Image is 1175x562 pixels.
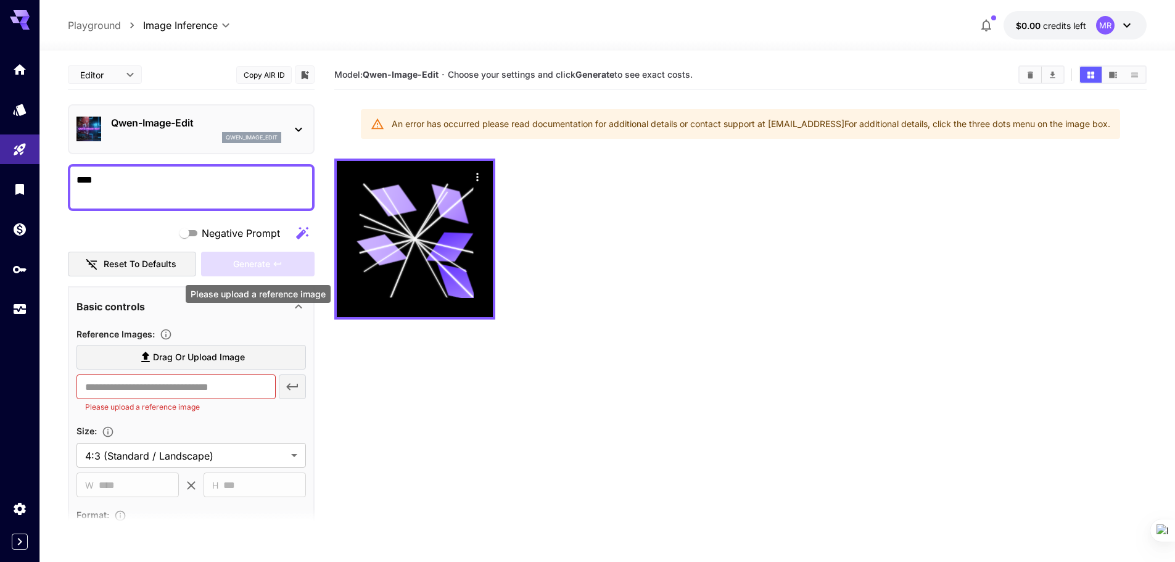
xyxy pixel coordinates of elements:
div: Settings [12,501,27,516]
button: Show images in video view [1102,67,1124,83]
span: Reference Images : [76,329,155,339]
div: Clear ImagesDownload All [1018,65,1065,84]
div: Models [12,102,27,117]
span: Negative Prompt [202,226,280,241]
span: 4:3 (Standard / Landscape) [85,448,286,463]
p: Basic controls [76,299,145,314]
button: Download All [1042,67,1063,83]
div: Actions [468,167,487,186]
button: $0.00MR [1004,11,1147,39]
span: Model: [334,69,439,80]
div: Playground [12,138,27,153]
div: API Keys [12,262,27,277]
div: Wallet [12,221,27,237]
button: Expand sidebar [12,534,28,550]
b: Generate [575,69,614,80]
span: Size : [76,426,97,436]
button: Copy AIR ID [236,66,292,84]
span: H [212,478,218,492]
div: Please upload a reference image [186,285,331,303]
span: $0.00 [1016,20,1043,31]
button: Clear Images [1020,67,1041,83]
p: Please upload a reference image [85,401,267,413]
span: Drag or upload image [153,350,245,365]
div: Home [12,58,27,73]
a: Playground [68,18,121,33]
label: Drag or upload image [76,345,306,370]
p: · [442,67,445,82]
span: Editor [80,68,118,81]
p: Qwen-Image-Edit [111,115,281,130]
div: Show images in grid viewShow images in video viewShow images in list view [1079,65,1147,84]
button: Upload a reference image to guide the result. This is needed for Image-to-Image or Inpainting. Su... [155,328,177,341]
button: Adjust the dimensions of the generated image by specifying its width and height in pixels, or sel... [97,426,119,438]
button: Show images in list view [1124,67,1145,83]
div: An error has occurred please read documentation for additional details or contact support at [EMA... [392,113,1110,135]
div: Qwen-Image-Editqwen_image_edit [76,110,306,148]
button: Reset to defaults [68,252,196,277]
div: $0.00 [1016,19,1086,32]
span: Choose your settings and click to see exact costs. [448,69,693,80]
span: W [85,478,94,492]
div: Usage [12,302,27,317]
p: qwen_image_edit [226,133,278,142]
b: Qwen-Image-Edit [363,69,439,80]
div: Please upload a reference image [201,252,315,277]
span: Image Inference [143,18,218,33]
span: credits left [1043,20,1086,31]
button: Add to library [299,67,310,82]
div: Library [12,181,27,197]
div: Basic controls [76,292,306,321]
div: MR [1096,16,1115,35]
button: Show images in grid view [1080,67,1102,83]
nav: breadcrumb [68,18,143,33]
